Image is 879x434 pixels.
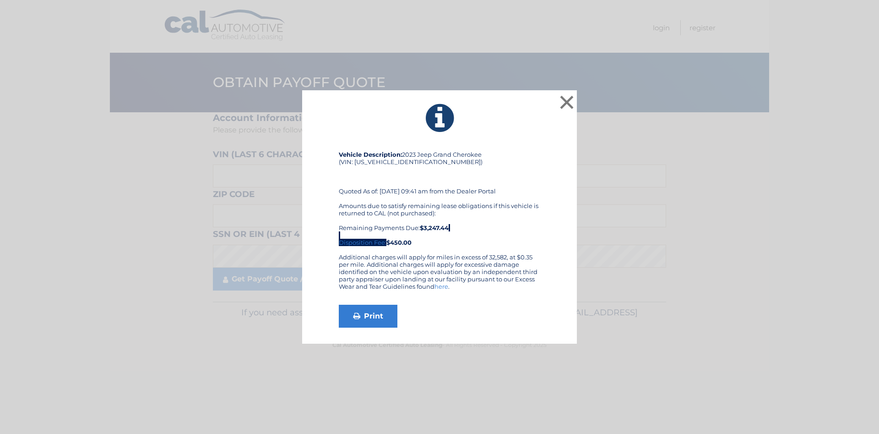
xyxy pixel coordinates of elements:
strong: Vehicle Description: [339,151,402,158]
b: $3,247.44 [420,224,449,231]
a: Print [339,305,397,328]
div: Amounts due to satisfy remaining lease obligations if this vehicle is returned to CAL (not purcha... [339,202,540,246]
a: here [434,283,448,290]
div: 2023 Jeep Grand Cherokee (VIN: [US_VEHICLE_IDENTIFICATION_NUMBER]) Quoted As of: [DATE] 09:41 am ... [339,151,540,253]
strong: $450.00 [386,239,412,246]
button: × [558,93,576,111]
div: Additional charges will apply for miles in excess of 32,582, at $0.35 per mile. Additional charge... [339,253,540,297]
